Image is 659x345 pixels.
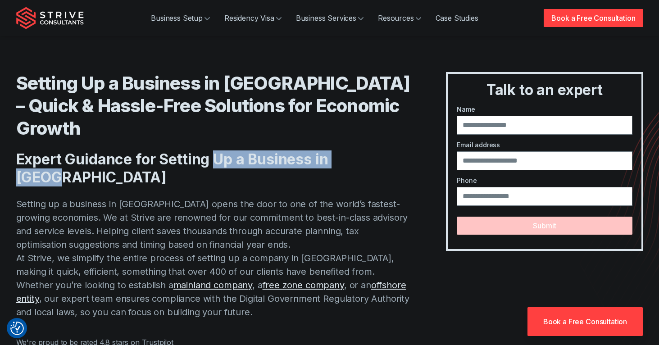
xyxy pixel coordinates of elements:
button: Submit [457,217,632,235]
h3: Talk to an expert [451,81,637,99]
label: Email address [457,140,632,150]
img: Strive Consultants [16,7,84,29]
a: Business Services [289,9,371,27]
p: Setting up a business in [GEOGRAPHIC_DATA] opens the door to one of the world’s fastest-growing e... [16,197,410,319]
a: Case Studies [428,9,486,27]
a: Residency Visa [217,9,289,27]
label: Phone [457,176,632,185]
a: free zone company [263,280,344,291]
h2: Expert Guidance for Setting Up a Business in [GEOGRAPHIC_DATA] [16,150,410,186]
h1: Setting Up a Business in [GEOGRAPHIC_DATA] – Quick & Hassle-Free Solutions for Economic Growth [16,72,410,140]
a: Business Setup [144,9,217,27]
img: Revisit consent button [10,322,24,335]
a: Book a Free Consultation [544,9,643,27]
button: Consent Preferences [10,322,24,335]
a: Book a Free Consultation [527,307,643,336]
a: Resources [371,9,428,27]
label: Name [457,104,632,114]
a: mainland company [173,280,252,291]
